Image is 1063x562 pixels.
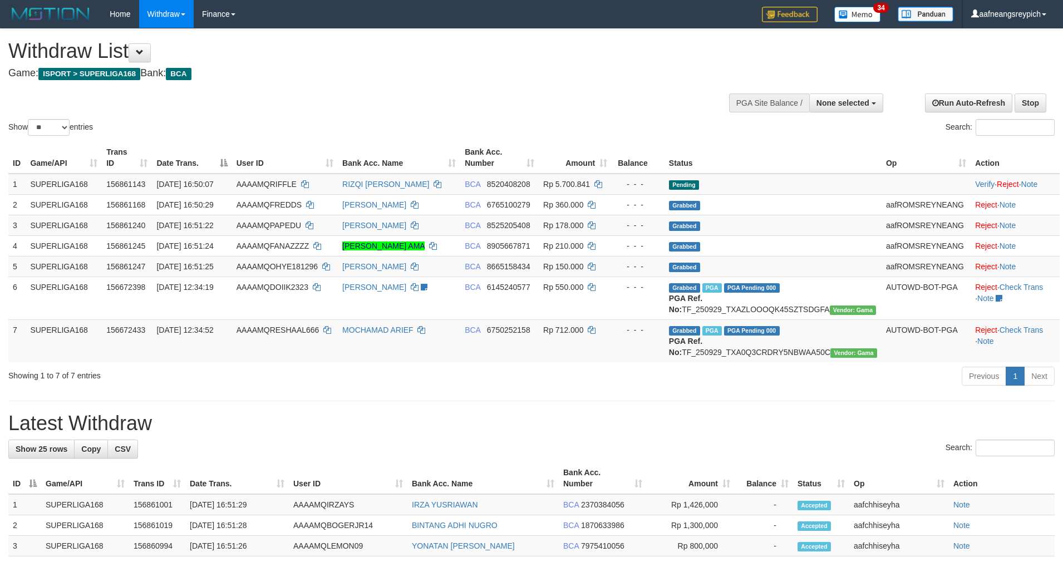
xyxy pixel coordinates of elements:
[581,541,624,550] span: Copy 7975410056 to clipboard
[669,294,702,314] b: PGA Ref. No:
[8,142,26,174] th: ID
[8,256,26,277] td: 5
[106,180,145,189] span: 156861143
[669,242,700,252] span: Grabbed
[237,283,308,292] span: AAAAMQDOIIK2323
[460,142,539,174] th: Bank Acc. Number: activate to sort column ascending
[465,221,480,230] span: BCA
[26,319,102,362] td: SUPERLIGA168
[616,220,660,231] div: - - -
[724,283,780,293] span: PGA Pending
[669,283,700,293] span: Grabbed
[41,462,129,494] th: Game/API: activate to sort column ascending
[26,235,102,256] td: SUPERLIGA168
[543,221,583,230] span: Rp 178.000
[8,515,41,536] td: 2
[971,319,1060,362] td: · ·
[185,536,289,556] td: [DATE] 16:51:26
[735,515,793,536] td: -
[953,500,970,509] a: Note
[1015,93,1046,112] a: Stop
[977,337,994,346] a: Note
[798,501,831,510] span: Accepted
[971,256,1060,277] td: ·
[41,515,129,536] td: SUPERLIGA168
[185,494,289,515] td: [DATE] 16:51:29
[237,241,309,250] span: AAAAMQFANAZZZZ
[830,305,877,315] span: Vendor URL: https://trx31.1velocity.biz
[26,277,102,319] td: SUPERLIGA168
[1006,367,1025,386] a: 1
[8,277,26,319] td: 6
[559,462,647,494] th: Bank Acc. Number: activate to sort column ascending
[971,277,1060,319] td: · ·
[647,536,735,556] td: Rp 800,000
[156,200,213,209] span: [DATE] 16:50:29
[8,366,435,381] div: Showing 1 to 7 of 7 entries
[962,367,1006,386] a: Previous
[106,221,145,230] span: 156861240
[612,142,665,174] th: Balance
[342,283,406,292] a: [PERSON_NAME]
[616,282,660,293] div: - - -
[849,536,949,556] td: aafchhiseyha
[28,119,70,136] select: Showentries
[975,326,997,334] a: Reject
[1000,326,1044,334] a: Check Trans
[830,348,877,358] span: Vendor URL: https://trx31.1velocity.biz
[237,326,319,334] span: AAAAMQRESHAAL666
[185,515,289,536] td: [DATE] 16:51:28
[702,283,722,293] span: Marked by aafsoycanthlai
[953,541,970,550] a: Note
[487,180,530,189] span: Copy 8520408208 to clipboard
[8,462,41,494] th: ID: activate to sort column descending
[38,68,140,80] span: ISPORT > SUPERLIGA168
[487,221,530,230] span: Copy 8525205408 to clipboard
[41,536,129,556] td: SUPERLIGA168
[1000,283,1044,292] a: Check Trans
[156,283,213,292] span: [DATE] 12:34:19
[8,194,26,215] td: 2
[412,500,478,509] a: IRZA YUSRIAWAN
[106,200,145,209] span: 156861168
[487,283,530,292] span: Copy 6145240577 to clipboard
[152,142,232,174] th: Date Trans.: activate to sort column descending
[8,215,26,235] td: 3
[975,221,997,230] a: Reject
[465,283,480,292] span: BCA
[289,536,407,556] td: AAAAMQLEMON09
[809,93,883,112] button: None selected
[616,240,660,252] div: - - -
[977,294,994,303] a: Note
[465,200,480,209] span: BCA
[81,445,101,453] span: Copy
[1000,241,1016,250] a: Note
[729,93,809,112] div: PGA Site Balance /
[669,337,702,357] b: PGA Ref. No:
[882,235,971,256] td: aafROMSREYNEANG
[873,3,888,13] span: 34
[289,494,407,515] td: AAAAMQIRZAYS
[412,541,515,550] a: YONATAN [PERSON_NAME]
[997,180,1019,189] a: Reject
[616,199,660,210] div: - - -
[616,324,660,336] div: - - -
[975,200,997,209] a: Reject
[976,119,1055,136] input: Search:
[882,319,971,362] td: AUTOWD-BOT-PGA
[543,326,583,334] span: Rp 712.000
[26,174,102,195] td: SUPERLIGA168
[1024,367,1055,386] a: Next
[925,93,1012,112] a: Run Auto-Refresh
[156,241,213,250] span: [DATE] 16:51:24
[156,180,213,189] span: [DATE] 16:50:07
[946,119,1055,136] label: Search:
[976,440,1055,456] input: Search:
[342,262,406,271] a: [PERSON_NAME]
[156,221,213,230] span: [DATE] 16:51:22
[647,462,735,494] th: Amount: activate to sort column ascending
[106,241,145,250] span: 156861245
[543,180,590,189] span: Rp 5.700.841
[487,326,530,334] span: Copy 6750252158 to clipboard
[563,521,579,530] span: BCA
